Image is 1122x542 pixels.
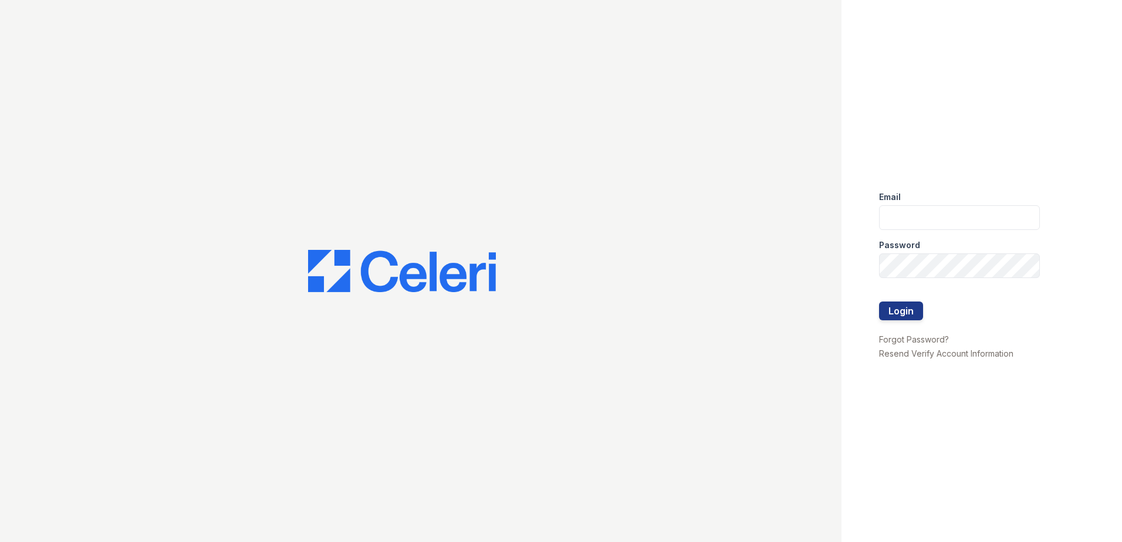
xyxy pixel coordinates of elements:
[879,334,949,344] a: Forgot Password?
[879,302,923,320] button: Login
[879,239,920,251] label: Password
[308,250,496,292] img: CE_Logo_Blue-a8612792a0a2168367f1c8372b55b34899dd931a85d93a1a3d3e32e68fde9ad4.png
[879,348,1013,358] a: Resend Verify Account Information
[879,191,901,203] label: Email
